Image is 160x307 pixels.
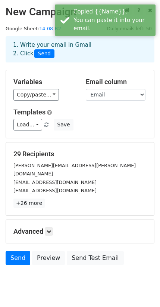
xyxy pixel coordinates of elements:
button: Save [54,119,73,131]
div: Copied {{Name}}. You can paste it into your email. [73,7,153,33]
div: 1. Write your email in Gmail 2. Click [7,41,153,58]
a: Preview [32,251,65,265]
small: [PERSON_NAME][EMAIL_ADDRESS][PERSON_NAME][DOMAIN_NAME] [13,163,136,177]
h5: Advanced [13,227,147,236]
a: Load... [13,119,42,131]
h5: Email column [86,78,147,86]
small: [EMAIL_ADDRESS][DOMAIN_NAME] [13,188,97,193]
a: Send Test Email [67,251,123,265]
iframe: Chat Widget [123,271,160,307]
a: 14-08-R2 [39,26,61,31]
a: Templates [13,108,46,116]
a: +26 more [13,199,45,208]
a: Send [6,251,30,265]
small: [EMAIL_ADDRESS][DOMAIN_NAME] [13,179,97,185]
a: Copy/paste... [13,89,59,101]
span: Send [34,49,54,58]
h5: 29 Recipients [13,150,147,158]
small: Google Sheet: [6,26,61,31]
h5: Variables [13,78,75,86]
h2: New Campaign [6,6,154,18]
